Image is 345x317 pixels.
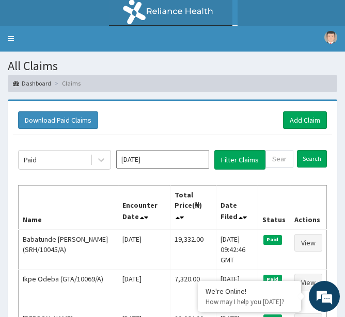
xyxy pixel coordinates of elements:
[216,229,258,270] td: [DATE] 09:42:46 GMT
[18,111,98,129] button: Download Paid Claims
[19,269,118,309] td: Ikpe Odeba (GTA/10069/A)
[19,229,118,270] td: Babatunde [PERSON_NAME] (SRH/10045/A)
[258,185,290,229] th: Status
[214,150,265,170] button: Filter Claims
[170,185,216,229] th: Total Price(₦)
[263,275,282,284] span: Paid
[118,269,170,309] td: [DATE]
[8,59,337,73] h1: All Claims
[283,111,327,129] a: Add Claim
[19,185,118,229] th: Name
[294,274,322,291] a: View
[52,79,81,88] li: Claims
[118,185,170,229] th: Encounter Date
[265,150,293,168] input: Search by HMO ID
[170,229,216,270] td: 19,332.00
[263,235,282,244] span: Paid
[216,269,258,309] td: [DATE] 09:17:25 GMT
[294,234,322,252] a: View
[116,150,209,169] input: Select Month and Year
[206,287,293,296] div: We're Online!
[297,150,327,168] input: Search
[170,269,216,309] td: 7,320.00
[216,185,258,229] th: Date Filed
[24,155,37,165] div: Paid
[206,297,293,306] p: How may I help you today?
[118,229,170,270] td: [DATE]
[290,185,326,229] th: Actions
[13,79,51,88] a: Dashboard
[324,31,337,44] img: User Image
